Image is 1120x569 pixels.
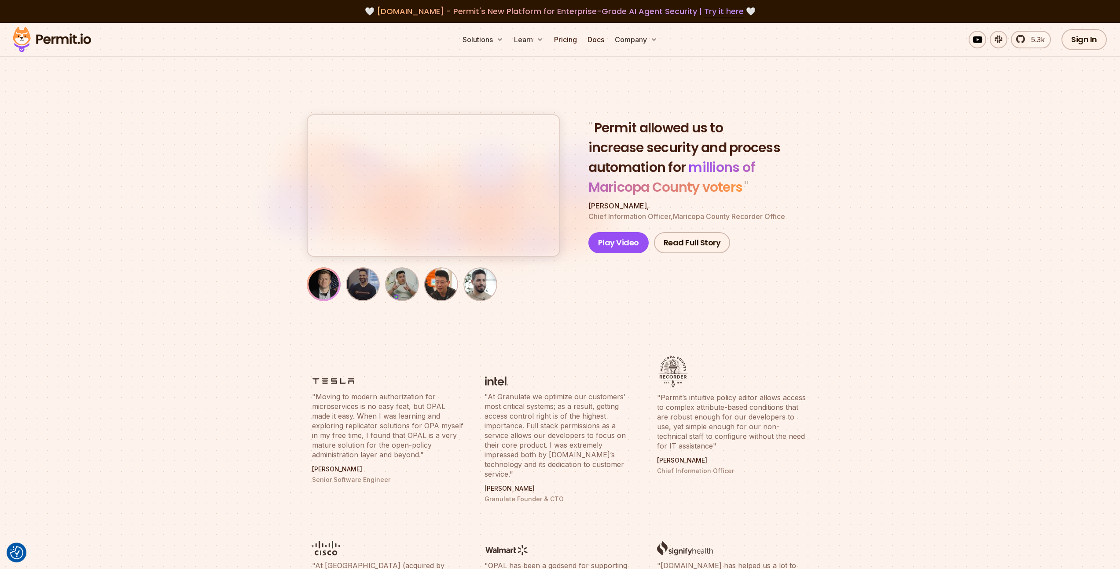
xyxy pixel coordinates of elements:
[584,31,608,48] a: Docs
[510,31,547,48] button: Learn
[1061,29,1107,50] a: Sign In
[9,25,95,55] img: Permit logo
[21,5,1099,18] div: 🤍 🤍
[657,456,808,465] p: [PERSON_NAME]
[588,201,649,210] span: [PERSON_NAME] ,
[588,118,780,177] span: Permit allowed us to increase security and process automation for
[588,212,785,221] span: Chief Information Officer , Maricopa County Recorder Office
[312,541,340,555] img: logo
[657,356,689,387] img: logo
[657,541,713,555] img: logo
[588,158,755,197] span: millions of Maricopa County voters
[485,544,529,555] img: logo
[1026,34,1045,45] span: 5.3k
[485,392,636,479] blockquote: "At Granulate we optimize our customers’ most critical systems; as a result, getting access contr...
[485,495,636,503] p: Granulate Founder & CTO
[485,376,508,387] img: logo
[657,393,808,451] blockquote: "Permit’s intuitive policy editor allows access to complex attribute-based conditions that are ro...
[742,178,748,197] span: "
[312,376,355,387] img: logo
[588,118,594,137] span: "
[308,269,339,299] img: Nate Young
[459,31,507,48] button: Solutions
[551,31,580,48] a: Pricing
[588,232,649,253] button: Play Video
[485,484,636,493] p: [PERSON_NAME]
[611,31,661,48] button: Company
[312,465,463,474] p: [PERSON_NAME]
[654,232,731,253] a: Read Full Story
[377,6,744,17] span: [DOMAIN_NAME] - Permit's New Platform for Enterprise-Grade AI Agent Security |
[10,546,23,559] button: Consent Preferences
[10,546,23,559] img: Revisit consent button
[704,6,744,17] a: Try it here
[312,475,463,484] p: Senior Software Engineer
[312,392,463,460] blockquote: "Moving to modern authorization for microservices is no easy feat, but OPAL made it easy. When I ...
[1011,31,1051,48] a: 5.3k
[657,467,808,475] p: Chief Information Officer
